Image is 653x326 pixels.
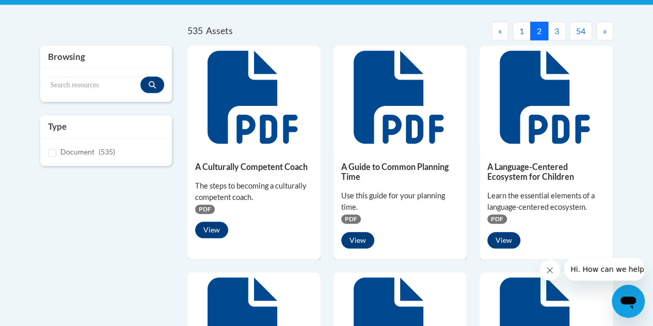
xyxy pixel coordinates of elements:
[487,214,507,224] span: PDF
[140,76,164,93] button: Search resources
[513,22,531,40] button: 1
[48,76,140,94] input: Search resources
[341,190,459,213] div: Use this guide for your planning time.
[612,285,645,318] iframe: Button to launch messaging window
[195,205,215,214] span: PDF
[6,7,84,15] span: Hi. How can we help?
[341,162,459,182] h5: A Guide to Common Planning Time
[530,22,548,40] button: 2
[341,232,374,249] button: View
[487,190,605,213] div: Learn the essential elements of a language-centered ecosystem.
[400,22,613,40] nav: Pagination Navigation
[491,22,508,40] button: Previous
[206,25,233,36] span: Assets
[195,222,228,238] button: View
[99,147,115,156] span: (535)
[548,22,566,40] button: 3
[48,120,164,133] h3: Type
[341,214,361,224] span: PDF
[195,180,313,203] div: The steps to becoming a culturally competent coach.
[569,22,592,40] button: 54
[48,51,164,63] h3: Browsing
[596,22,613,40] button: Next
[539,260,560,281] iframe: Close message
[487,232,520,249] button: View
[487,162,605,182] h5: A Language-Centered Ecosystem for Children
[603,26,607,36] span: »
[187,25,203,36] span: 535
[498,26,502,36] span: «
[564,258,645,281] iframe: Message from company
[195,162,313,172] h5: A Culturally Competent Coach
[60,147,94,156] span: Document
